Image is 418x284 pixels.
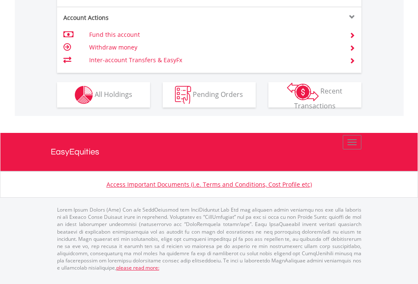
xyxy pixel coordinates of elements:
[89,28,339,41] td: Fund this account
[75,86,93,104] img: holdings-wht.png
[57,14,209,22] div: Account Actions
[95,89,132,99] span: All Holdings
[116,264,159,271] a: please read more:
[89,41,339,54] td: Withdraw money
[57,206,361,271] p: Lorem Ipsum Dolors (Ame) Con a/e SeddOeiusmod tem InciDiduntut Lab Etd mag aliquaen admin veniamq...
[89,54,339,66] td: Inter-account Transfers & EasyFx
[163,82,256,108] button: Pending Orders
[268,82,361,108] button: Recent Transactions
[193,89,243,99] span: Pending Orders
[287,83,319,101] img: transactions-zar-wht.png
[51,133,368,171] a: EasyEquities
[107,180,312,188] a: Access Important Documents (i.e. Terms and Conditions, Cost Profile etc)
[175,86,191,104] img: pending_instructions-wht.png
[57,82,150,108] button: All Holdings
